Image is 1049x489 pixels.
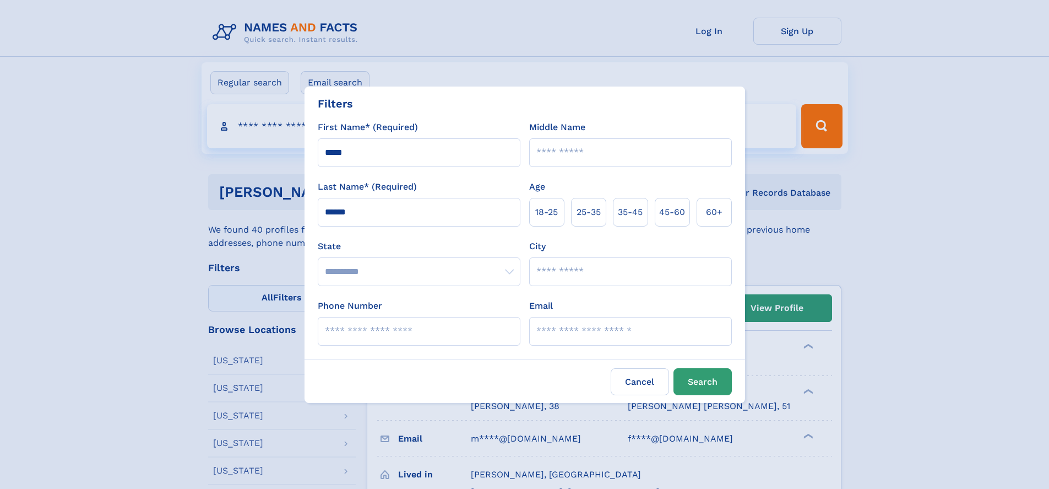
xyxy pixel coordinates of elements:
[529,121,585,134] label: Middle Name
[618,206,643,219] span: 35‑45
[673,368,732,395] button: Search
[318,180,417,194] label: Last Name* (Required)
[318,95,353,112] div: Filters
[529,240,546,253] label: City
[577,206,601,219] span: 25‑35
[318,299,382,313] label: Phone Number
[318,240,520,253] label: State
[706,206,722,219] span: 60+
[529,180,545,194] label: Age
[529,299,553,313] label: Email
[535,206,558,219] span: 18‑25
[611,368,669,395] label: Cancel
[659,206,685,219] span: 45‑60
[318,121,418,134] label: First Name* (Required)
